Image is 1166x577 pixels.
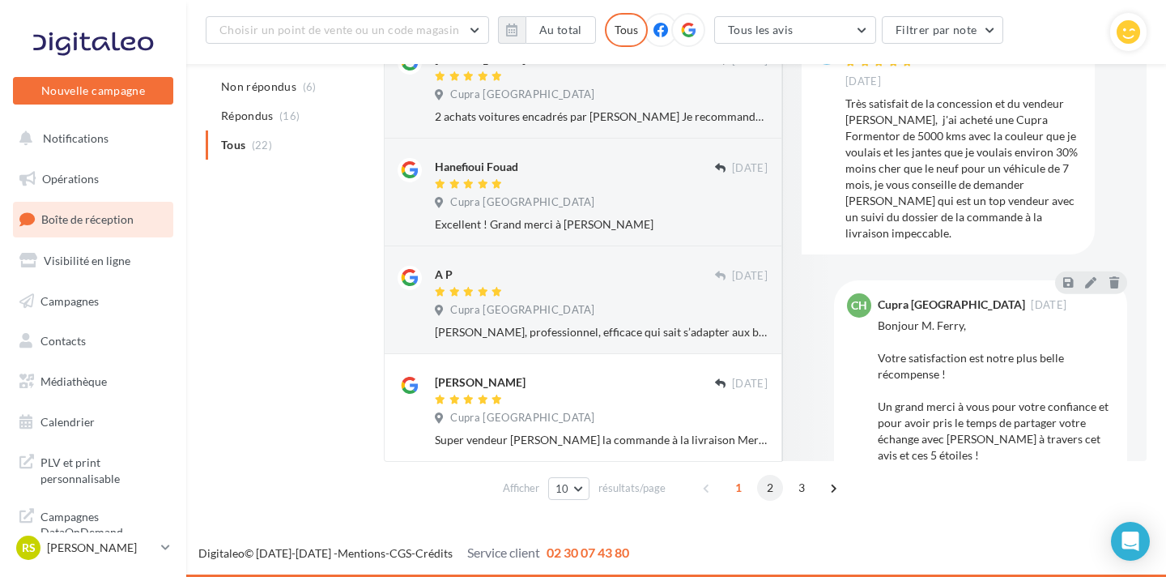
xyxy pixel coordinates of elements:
button: Au total [498,16,596,44]
a: Campagnes [10,284,177,318]
a: Digitaleo [198,546,245,560]
span: [DATE] [732,161,768,176]
span: Opérations [42,172,99,186]
span: (16) [279,109,300,122]
span: Service client [467,545,540,560]
button: Au total [526,16,596,44]
span: Cupra [GEOGRAPHIC_DATA] [450,411,594,425]
span: [DATE] [732,377,768,391]
div: Open Intercom Messenger [1111,522,1150,561]
a: Calendrier [10,405,177,439]
div: Très satisfait de la concession et du vendeur [PERSON_NAME], j'ai acheté une Cupra Formentor de 5... [845,96,1082,241]
span: Médiathèque [40,374,107,388]
span: Campagnes [40,293,99,307]
a: Crédits [415,546,453,560]
span: Cupra [GEOGRAPHIC_DATA] [450,303,594,318]
button: Choisir un point de vente ou un code magasin [206,16,489,44]
a: Opérations [10,162,177,196]
button: Nouvelle campagne [13,77,173,105]
span: Répondus [221,108,274,124]
a: RS [PERSON_NAME] [13,532,173,563]
span: RS [22,540,36,556]
span: Afficher [503,481,539,496]
div: Tous [605,13,648,47]
span: Campagnes DataOnDemand [40,506,167,541]
span: 10 [555,482,569,495]
a: PLV et print personnalisable [10,445,177,493]
span: Contacts [40,334,86,348]
button: Notifications [10,122,170,156]
div: Cupra [GEOGRAPHIC_DATA] [878,299,1025,310]
div: A P [435,267,453,283]
div: Bonjour M. Ferry, Votre satisfaction est notre plus belle récompense ! Un grand merci à vous pour... [878,318,1114,545]
span: résultats/page [598,481,666,496]
div: [PERSON_NAME] [435,374,526,391]
a: Visibilité en ligne [10,244,177,278]
span: [DATE] [1031,300,1066,310]
span: 3 [789,475,815,501]
div: [PERSON_NAME], professionnel, efficace qui sait s’adapter aux besoins ! On recommande les yeux fe... [435,324,768,340]
div: Hanefioui Fouad [435,159,518,175]
span: 2 [757,475,783,501]
a: Médiathèque [10,365,177,399]
span: © [DATE]-[DATE] - - - [198,546,629,560]
span: Choisir un point de vente ou un code magasin [219,23,459,36]
span: Cupra [GEOGRAPHIC_DATA] [450,195,594,210]
span: [DATE] [732,269,768,284]
div: Excellent ! Grand merci à [PERSON_NAME] [435,216,768,233]
span: Notifications [43,131,109,145]
a: CGS [389,546,411,560]
span: Visibilité en ligne [44,254,130,267]
span: [DATE] [845,75,881,89]
button: Tous les avis [714,16,876,44]
div: 2 achats voitures encadrés par [PERSON_NAME] Je recommande a 100% [435,109,768,125]
span: (6) [303,80,317,93]
span: Tous les avis [728,23,794,36]
a: Campagnes DataOnDemand [10,499,177,547]
span: CH [851,297,867,314]
button: 10 [548,477,589,500]
span: Cupra [GEOGRAPHIC_DATA] [450,88,594,102]
a: Boîte de réception [10,202,177,237]
a: Mentions [338,546,385,560]
a: Contacts [10,324,177,358]
span: 02 30 07 43 80 [547,545,629,560]
p: [PERSON_NAME] [47,540,155,556]
span: PLV et print personnalisable [40,451,167,486]
span: 1 [726,475,751,501]
span: Calendrier [40,415,95,429]
span: Non répondus [221,79,296,95]
button: Filtrer par note [882,16,1004,44]
div: Super vendeur [PERSON_NAME] la commande à la livraison Merci à tte l’équipe Achat d’un formentor ... [435,432,768,448]
span: Boîte de réception [41,212,134,226]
